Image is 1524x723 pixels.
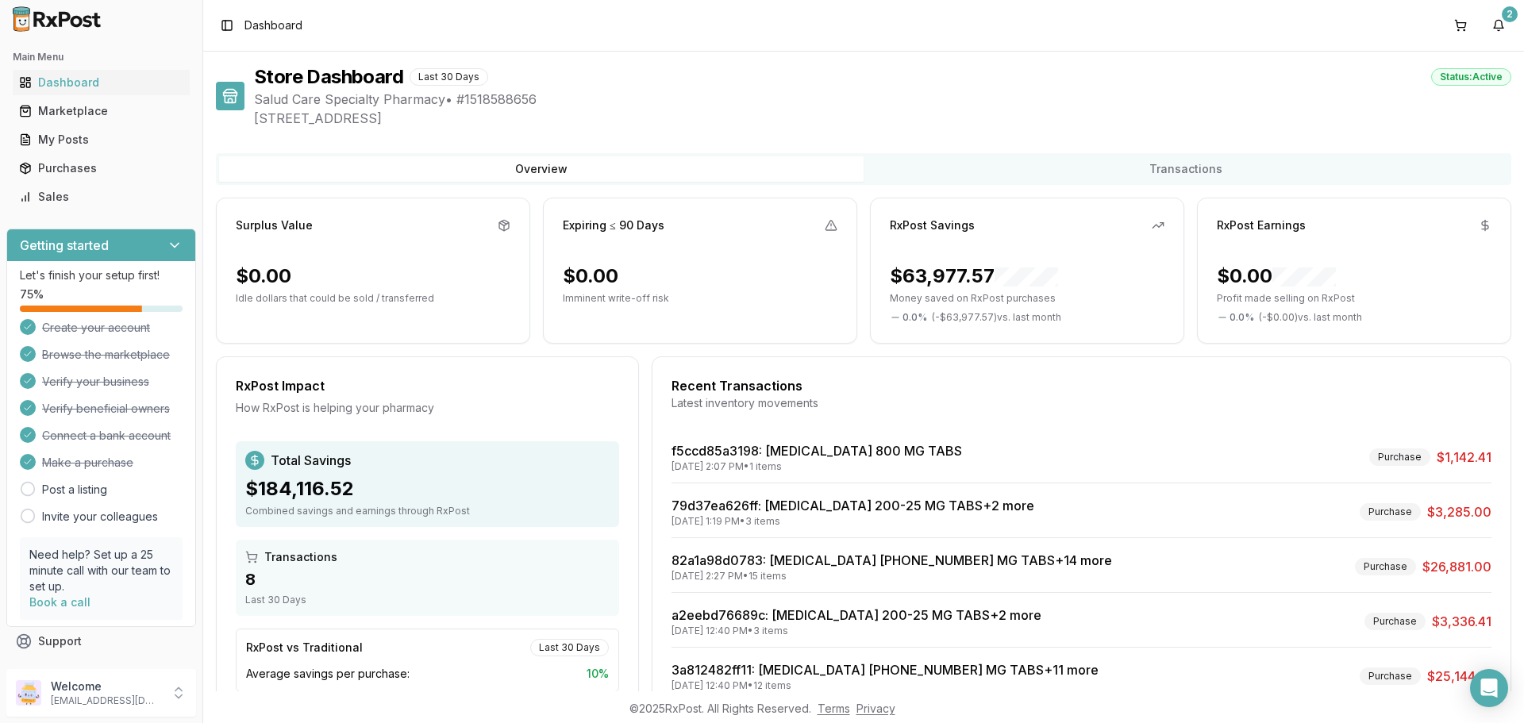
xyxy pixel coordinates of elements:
[1217,263,1336,289] div: $0.00
[563,263,618,289] div: $0.00
[245,476,610,502] div: $184,116.52
[6,70,196,95] button: Dashboard
[13,51,190,63] h2: Main Menu
[672,460,962,473] div: [DATE] 2:07 PM • 1 items
[6,127,196,152] button: My Posts
[13,183,190,211] a: Sales
[864,156,1508,182] button: Transactions
[672,679,1099,692] div: [DATE] 12:40 PM • 12 items
[1422,557,1491,576] span: $26,881.00
[51,694,161,707] p: [EMAIL_ADDRESS][DOMAIN_NAME]
[856,702,895,715] a: Privacy
[244,17,302,33] span: Dashboard
[902,311,927,324] span: 0.0 %
[254,90,1511,109] span: Salud Care Specialty Pharmacy • # 1518588656
[42,320,150,336] span: Create your account
[1369,448,1430,466] div: Purchase
[16,680,41,706] img: User avatar
[6,656,196,684] button: Feedback
[236,400,619,416] div: How RxPost is helping your pharmacy
[1486,13,1511,38] button: 2
[19,103,183,119] div: Marketplace
[1427,667,1491,686] span: $25,144.41
[1432,612,1491,631] span: $3,336.41
[42,347,170,363] span: Browse the marketplace
[244,17,302,33] nav: breadcrumb
[42,482,107,498] a: Post a listing
[890,263,1058,289] div: $63,977.57
[42,455,133,471] span: Make a purchase
[246,666,410,682] span: Average savings per purchase:
[672,570,1112,583] div: [DATE] 2:27 PM • 15 items
[13,154,190,183] a: Purchases
[563,292,837,305] p: Imminent write-off risk
[672,395,1491,411] div: Latest inventory movements
[1470,669,1508,707] div: Open Intercom Messenger
[563,217,664,233] div: Expiring ≤ 90 Days
[29,595,90,609] a: Book a call
[20,236,109,255] h3: Getting started
[6,627,196,656] button: Support
[42,509,158,525] a: Invite your colleagues
[38,662,92,678] span: Feedback
[42,401,170,417] span: Verify beneficial owners
[236,376,619,395] div: RxPost Impact
[932,311,1061,324] span: ( - $63,977.57 ) vs. last month
[51,679,161,694] p: Welcome
[236,217,313,233] div: Surplus Value
[1437,448,1491,467] span: $1,142.41
[672,443,962,459] a: f5ccd85a3198: [MEDICAL_DATA] 800 MG TABS
[236,292,510,305] p: Idle dollars that could be sold / transferred
[1364,613,1426,630] div: Purchase
[672,515,1034,528] div: [DATE] 1:19 PM • 3 items
[1431,68,1511,86] div: Status: Active
[245,568,610,590] div: 8
[254,64,403,90] h1: Store Dashboard
[890,217,975,233] div: RxPost Savings
[672,498,1034,513] a: 79d37ea626ff: [MEDICAL_DATA] 200-25 MG TABS+2 more
[672,662,1099,678] a: 3a812482ff11: [MEDICAL_DATA] [PHONE_NUMBER] MG TABS+11 more
[6,184,196,210] button: Sales
[42,428,171,444] span: Connect a bank account
[19,160,183,176] div: Purchases
[672,625,1041,637] div: [DATE] 12:40 PM • 3 items
[246,640,363,656] div: RxPost vs Traditional
[6,6,108,32] img: RxPost Logo
[42,374,149,390] span: Verify your business
[236,263,291,289] div: $0.00
[818,702,850,715] a: Terms
[13,97,190,125] a: Marketplace
[1427,502,1491,521] span: $3,285.00
[245,505,610,517] div: Combined savings and earnings through RxPost
[1355,558,1416,575] div: Purchase
[19,132,183,148] div: My Posts
[1502,6,1518,22] div: 2
[20,267,183,283] p: Let's finish your setup first!
[6,156,196,181] button: Purchases
[13,125,190,154] a: My Posts
[254,109,1511,128] span: [STREET_ADDRESS]
[20,287,44,302] span: 75 %
[1259,311,1362,324] span: ( - $0.00 ) vs. last month
[271,451,351,470] span: Total Savings
[219,156,864,182] button: Overview
[245,594,610,606] div: Last 30 Days
[672,376,1491,395] div: Recent Transactions
[672,607,1041,623] a: a2eebd76689c: [MEDICAL_DATA] 200-25 MG TABS+2 more
[672,552,1112,568] a: 82a1a98d0783: [MEDICAL_DATA] [PHONE_NUMBER] MG TABS+14 more
[1360,503,1421,521] div: Purchase
[13,68,190,97] a: Dashboard
[1217,217,1306,233] div: RxPost Earnings
[6,98,196,124] button: Marketplace
[890,292,1164,305] p: Money saved on RxPost purchases
[264,549,337,565] span: Transactions
[530,639,609,656] div: Last 30 Days
[1230,311,1254,324] span: 0.0 %
[1360,667,1421,685] div: Purchase
[19,75,183,90] div: Dashboard
[1217,292,1491,305] p: Profit made selling on RxPost
[29,547,173,594] p: Need help? Set up a 25 minute call with our team to set up.
[587,666,609,682] span: 10 %
[19,189,183,205] div: Sales
[410,68,488,86] div: Last 30 Days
